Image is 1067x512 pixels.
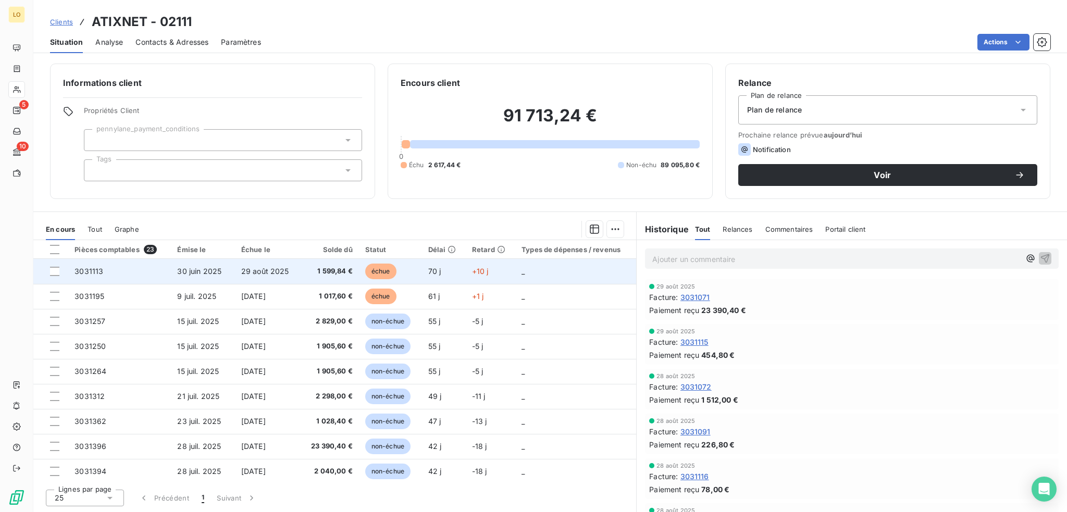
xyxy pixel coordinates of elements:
[522,317,525,326] span: _
[428,417,441,426] span: 47 j
[680,426,711,437] span: 3031091
[75,392,105,401] span: 3031312
[656,328,695,334] span: 29 août 2025
[241,367,266,376] span: [DATE]
[241,442,266,451] span: [DATE]
[472,267,489,276] span: +10 j
[75,442,106,451] span: 3031396
[626,160,656,170] span: Non-échu
[210,487,263,509] button: Suivant
[46,225,75,233] span: En cours
[723,225,752,233] span: Relances
[765,225,813,233] span: Commentaires
[50,18,73,26] span: Clients
[656,463,695,469] span: 28 août 2025
[195,487,210,509] button: 1
[92,13,192,31] h3: ATIXNET - 02111
[472,442,487,451] span: -18 j
[365,289,396,304] span: échue
[680,471,709,482] span: 3031116
[1032,477,1057,502] div: Open Intercom Messenger
[241,292,266,301] span: [DATE]
[75,245,165,254] div: Pièces comptables
[8,489,25,506] img: Logo LeanPay
[428,160,461,170] span: 2 617,44 €
[522,467,525,476] span: _
[680,336,709,347] span: 3031115
[306,466,352,477] span: 2 040,00 €
[695,225,711,233] span: Tout
[177,245,228,254] div: Émise le
[649,292,678,303] span: Facture :
[365,364,411,379] span: non-échue
[55,493,64,503] span: 25
[306,391,352,402] span: 2 298,00 €
[649,426,678,437] span: Facture :
[95,37,123,47] span: Analyse
[522,392,525,401] span: _
[365,339,411,354] span: non-échue
[241,245,294,254] div: Échue le
[428,245,460,254] div: Délai
[428,342,441,351] span: 55 j
[365,264,396,279] span: échue
[75,267,103,276] span: 3031113
[472,245,509,254] div: Retard
[75,342,106,351] span: 3031250
[306,291,352,302] span: 1 017,60 €
[399,152,403,160] span: 0
[753,145,791,154] span: Notification
[202,493,204,503] span: 1
[84,106,362,121] span: Propriétés Client
[472,342,483,351] span: -5 j
[649,439,699,450] span: Paiement reçu
[241,267,289,276] span: 29 août 2025
[649,305,699,316] span: Paiement reçu
[472,317,483,326] span: -5 j
[401,105,700,136] h2: 91 713,24 €
[177,342,219,351] span: 15 juil. 2025
[144,245,157,254] span: 23
[177,292,216,301] span: 9 juil. 2025
[747,105,802,115] span: Plan de relance
[93,135,101,145] input: Ajouter une valeur
[824,131,863,139] span: aujourd’hui
[680,292,710,303] span: 3031071
[50,37,83,47] span: Situation
[365,439,411,454] span: non-échue
[401,77,460,89] h6: Encours client
[88,225,102,233] span: Tout
[75,317,105,326] span: 3031257
[306,366,352,377] span: 1 905,60 €
[241,342,266,351] span: [DATE]
[177,442,221,451] span: 28 juil. 2025
[738,77,1037,89] h6: Relance
[472,417,487,426] span: -13 j
[656,373,695,379] span: 28 août 2025
[661,160,700,170] span: 89 095,80 €
[825,225,865,233] span: Portail client
[522,417,525,426] span: _
[177,367,219,376] span: 15 juil. 2025
[241,392,266,401] span: [DATE]
[428,292,440,301] span: 61 j
[701,394,738,405] span: 1 512,00 €
[241,317,266,326] span: [DATE]
[93,166,101,175] input: Ajouter une valeur
[637,223,689,235] h6: Historique
[522,292,525,301] span: _
[472,392,486,401] span: -11 j
[649,484,699,495] span: Paiement reçu
[365,389,411,404] span: non-échue
[738,131,1037,139] span: Prochaine relance prévue
[738,164,1037,186] button: Voir
[365,414,411,429] span: non-échue
[306,341,352,352] span: 1 905,60 €
[428,392,442,401] span: 49 j
[132,487,195,509] button: Précédent
[522,245,630,254] div: Types de dépenses / revenus
[306,441,352,452] span: 23 390,40 €
[75,467,106,476] span: 3031394
[75,367,106,376] span: 3031264
[977,34,1029,51] button: Actions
